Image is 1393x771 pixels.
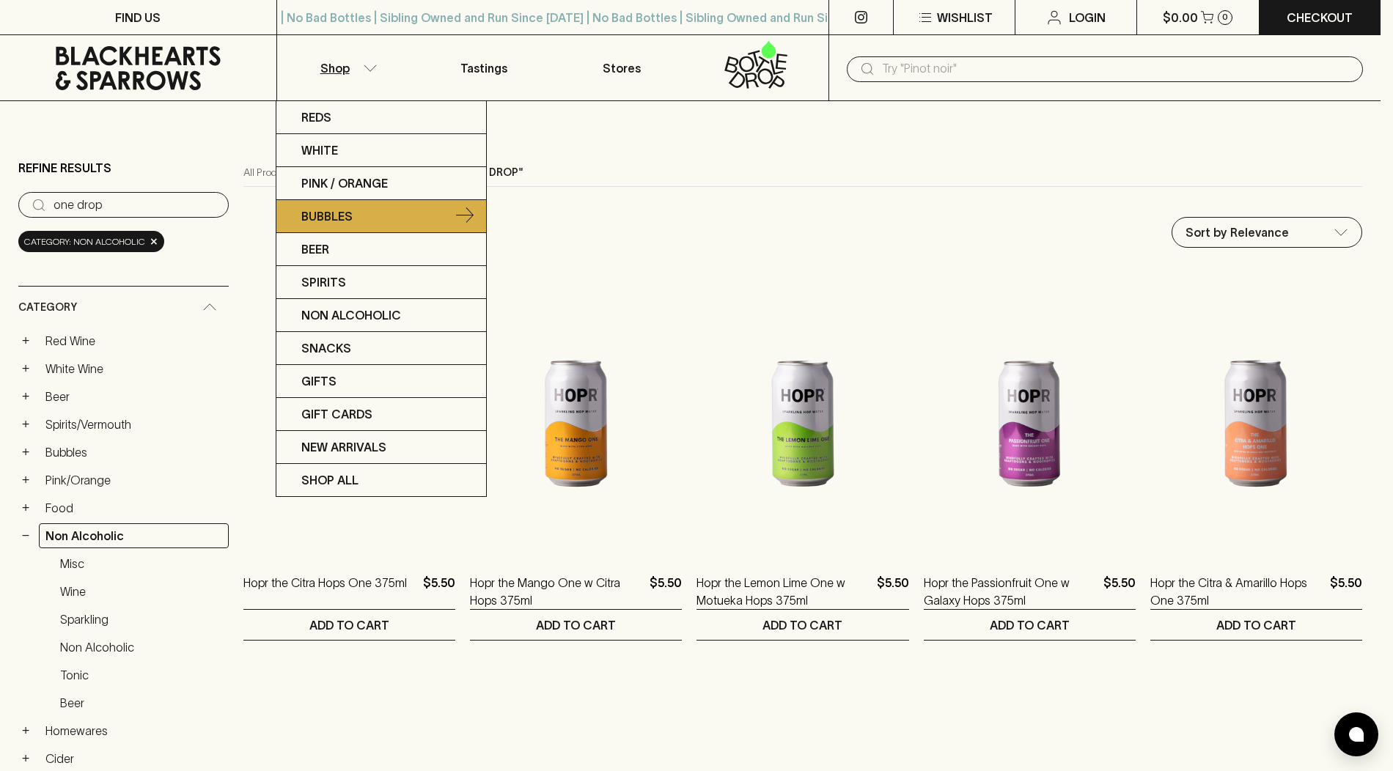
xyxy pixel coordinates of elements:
p: Gifts [301,372,337,390]
p: Gift Cards [301,405,372,423]
p: Bubbles [301,207,353,225]
p: SHOP ALL [301,471,359,489]
a: Gift Cards [276,398,486,431]
p: New Arrivals [301,438,386,456]
a: Bubbles [276,200,486,233]
a: White [276,134,486,167]
a: Gifts [276,365,486,398]
a: Non Alcoholic [276,299,486,332]
img: bubble-icon [1349,727,1364,742]
a: Reds [276,101,486,134]
p: Spirits [301,273,346,291]
p: Reds [301,108,331,126]
a: Pink / Orange [276,167,486,200]
p: Non Alcoholic [301,306,401,324]
a: SHOP ALL [276,464,486,496]
p: Pink / Orange [301,174,388,192]
a: Beer [276,233,486,266]
a: Spirits [276,266,486,299]
a: New Arrivals [276,431,486,464]
p: Snacks [301,339,351,357]
a: Snacks [276,332,486,365]
p: Beer [301,240,329,258]
p: White [301,141,338,159]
